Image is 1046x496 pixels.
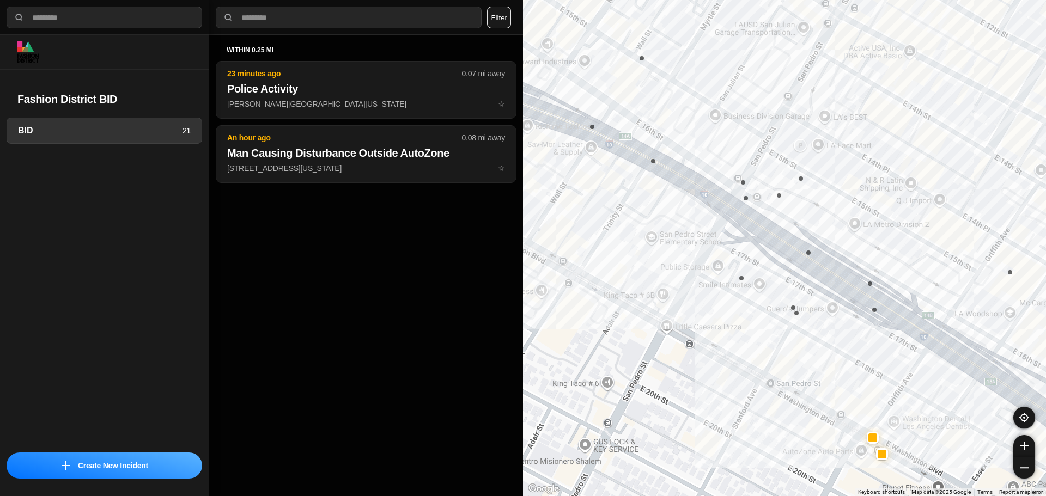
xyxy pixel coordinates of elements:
[977,489,993,495] a: Terms (opens in new tab)
[227,132,462,143] p: An hour ago
[183,125,191,136] p: 21
[227,145,505,161] h2: Man Causing Disturbance Outside AutoZone
[1013,435,1035,457] button: zoom-in
[1013,407,1035,428] button: recenter
[858,488,905,496] button: Keyboard shortcuts
[526,482,562,496] img: Google
[216,61,516,119] button: 23 minutes ago0.07 mi awayPolice Activity[PERSON_NAME][GEOGRAPHIC_DATA][US_STATE]star
[227,163,505,174] p: [STREET_ADDRESS][US_STATE]
[462,132,505,143] p: 0.08 mi away
[999,489,1043,495] a: Report a map error
[1013,457,1035,479] button: zoom-out
[911,489,971,495] span: Map data ©2025 Google
[498,100,505,108] span: star
[1019,413,1029,422] img: recenter
[216,99,516,108] a: 23 minutes ago0.07 mi awayPolice Activity[PERSON_NAME][GEOGRAPHIC_DATA][US_STATE]star
[216,125,516,183] button: An hour ago0.08 mi awayMan Causing Disturbance Outside AutoZone[STREET_ADDRESS][US_STATE]star
[487,7,511,28] button: Filter
[216,163,516,173] a: An hour ago0.08 mi awayMan Causing Disturbance Outside AutoZone[STREET_ADDRESS][US_STATE]star
[1020,442,1029,450] img: zoom-in
[17,41,39,63] img: logo
[17,91,191,107] h2: Fashion District BID
[14,12,25,23] img: search
[18,124,183,137] h3: BID
[498,164,505,173] span: star
[1020,463,1029,472] img: zoom-out
[223,12,234,23] img: search
[526,482,562,496] a: Open this area in Google Maps (opens a new window)
[227,99,505,109] p: [PERSON_NAME][GEOGRAPHIC_DATA][US_STATE]
[62,461,70,470] img: icon
[7,452,202,479] button: iconCreate New Incident
[227,81,505,96] h2: Police Activity
[462,68,505,79] p: 0.07 mi away
[7,118,202,144] a: BID21
[78,460,148,471] p: Create New Incident
[227,68,462,79] p: 23 minutes ago
[227,46,506,54] h5: within 0.25 mi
